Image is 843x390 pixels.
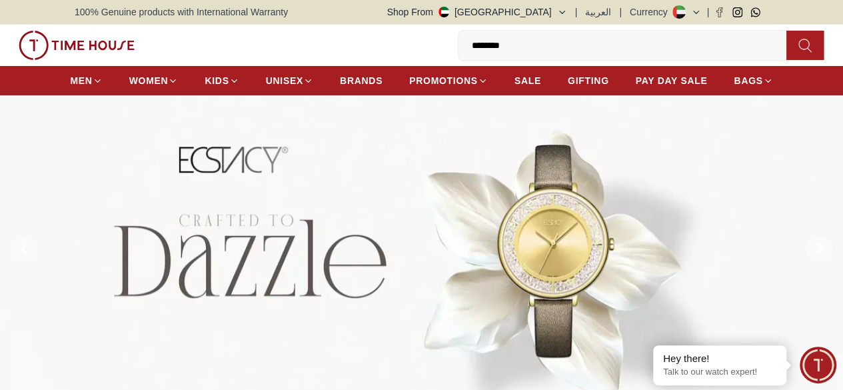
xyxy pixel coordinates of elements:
span: WOMEN [129,74,169,87]
button: العربية [585,5,611,19]
a: WOMEN [129,69,179,93]
a: Whatsapp [750,7,760,17]
a: PAY DAY SALE [636,69,708,93]
button: Shop From[GEOGRAPHIC_DATA] [387,5,567,19]
a: UNISEX [266,69,313,93]
span: PROMOTIONS [409,74,478,87]
a: Facebook [714,7,724,17]
img: ... [19,31,135,60]
span: PAY DAY SALE [636,74,708,87]
p: Talk to our watch expert! [663,367,776,378]
a: GIFTING [568,69,609,93]
span: GIFTING [568,74,609,87]
span: BAGS [734,74,762,87]
span: 100% Genuine products with International Warranty [75,5,288,19]
span: BRANDS [340,74,383,87]
span: UNISEX [266,74,303,87]
a: BRANDS [340,69,383,93]
a: KIDS [205,69,239,93]
img: United Arab Emirates [438,7,449,17]
a: Instagram [732,7,742,17]
div: Hey there! [663,352,776,365]
a: BAGS [734,69,772,93]
div: Currency [630,5,673,19]
span: SALE [514,74,541,87]
span: | [706,5,709,19]
div: Chat Widget [800,347,836,383]
a: MEN [70,69,102,93]
a: SALE [514,69,541,93]
span: | [575,5,578,19]
span: KIDS [205,74,229,87]
span: MEN [70,74,92,87]
a: PROMOTIONS [409,69,488,93]
span: | [619,5,622,19]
